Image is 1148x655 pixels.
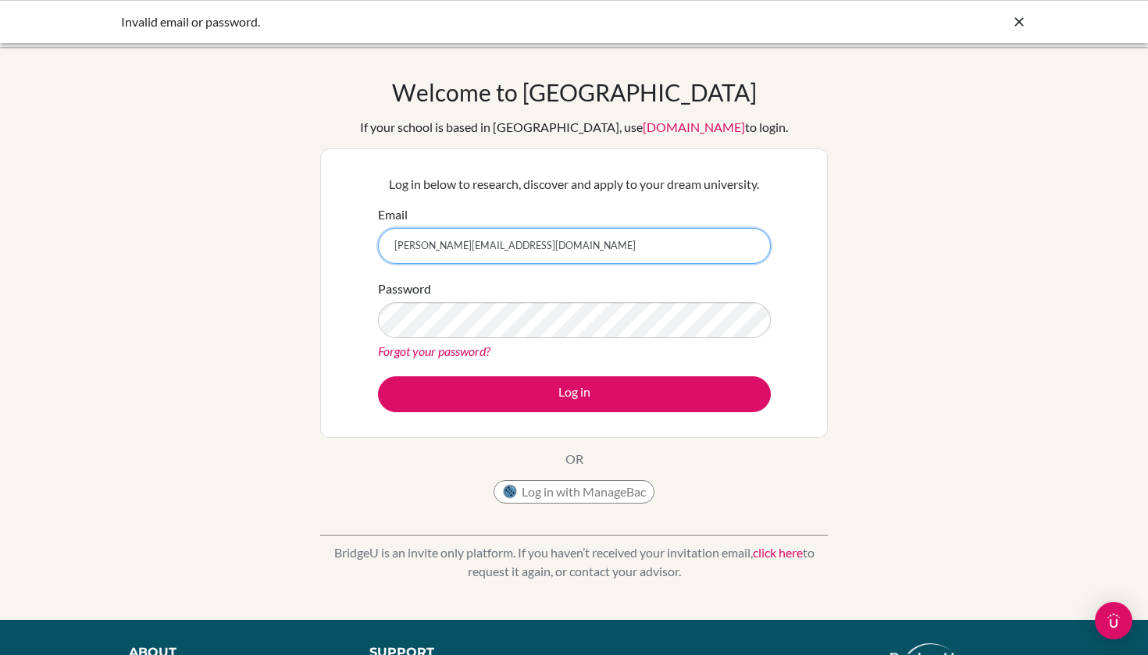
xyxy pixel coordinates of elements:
[565,450,583,468] p: OR
[378,205,408,224] label: Email
[753,545,803,560] a: click here
[378,376,771,412] button: Log in
[378,344,490,358] a: Forgot your password?
[378,175,771,194] p: Log in below to research, discover and apply to your dream university.
[494,480,654,504] button: Log in with ManageBac
[643,119,745,134] a: [DOMAIN_NAME]
[378,279,431,298] label: Password
[360,118,788,137] div: If your school is based in [GEOGRAPHIC_DATA], use to login.
[392,78,757,106] h1: Welcome to [GEOGRAPHIC_DATA]
[320,543,828,581] p: BridgeU is an invite only platform. If you haven’t received your invitation email, to request it ...
[1095,602,1132,639] div: Open Intercom Messenger
[121,12,793,31] div: Invalid email or password.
